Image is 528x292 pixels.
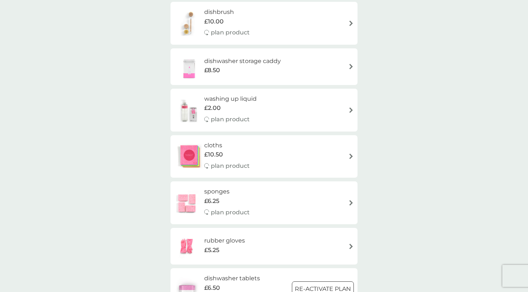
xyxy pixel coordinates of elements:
[211,161,250,171] p: plan product
[348,244,354,249] img: arrow right
[174,144,204,169] img: cloths
[204,7,250,17] h6: dishbrush
[204,56,281,66] h6: dishwasher storage caddy
[204,236,245,245] h6: rubber gloves
[204,17,224,26] span: £10.00
[348,154,354,159] img: arrow right
[348,107,354,113] img: arrow right
[204,187,250,196] h6: sponges
[174,54,204,80] img: dishwasher storage caddy
[348,64,354,69] img: arrow right
[204,103,221,113] span: £2.00
[174,190,200,216] img: sponges
[211,115,250,124] p: plan product
[211,28,250,37] p: plan product
[204,196,219,206] span: £6.25
[174,233,200,259] img: rubber gloves
[174,10,204,36] img: dishbrush
[204,94,257,104] h6: washing up liquid
[348,21,354,26] img: arrow right
[204,150,223,159] span: £10.50
[204,274,281,283] h6: dishwasher tablets
[211,208,250,217] p: plan product
[204,141,250,150] h6: cloths
[204,66,220,75] span: £8.50
[174,97,204,123] img: washing up liquid
[204,245,219,255] span: £5.25
[348,200,354,206] img: arrow right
